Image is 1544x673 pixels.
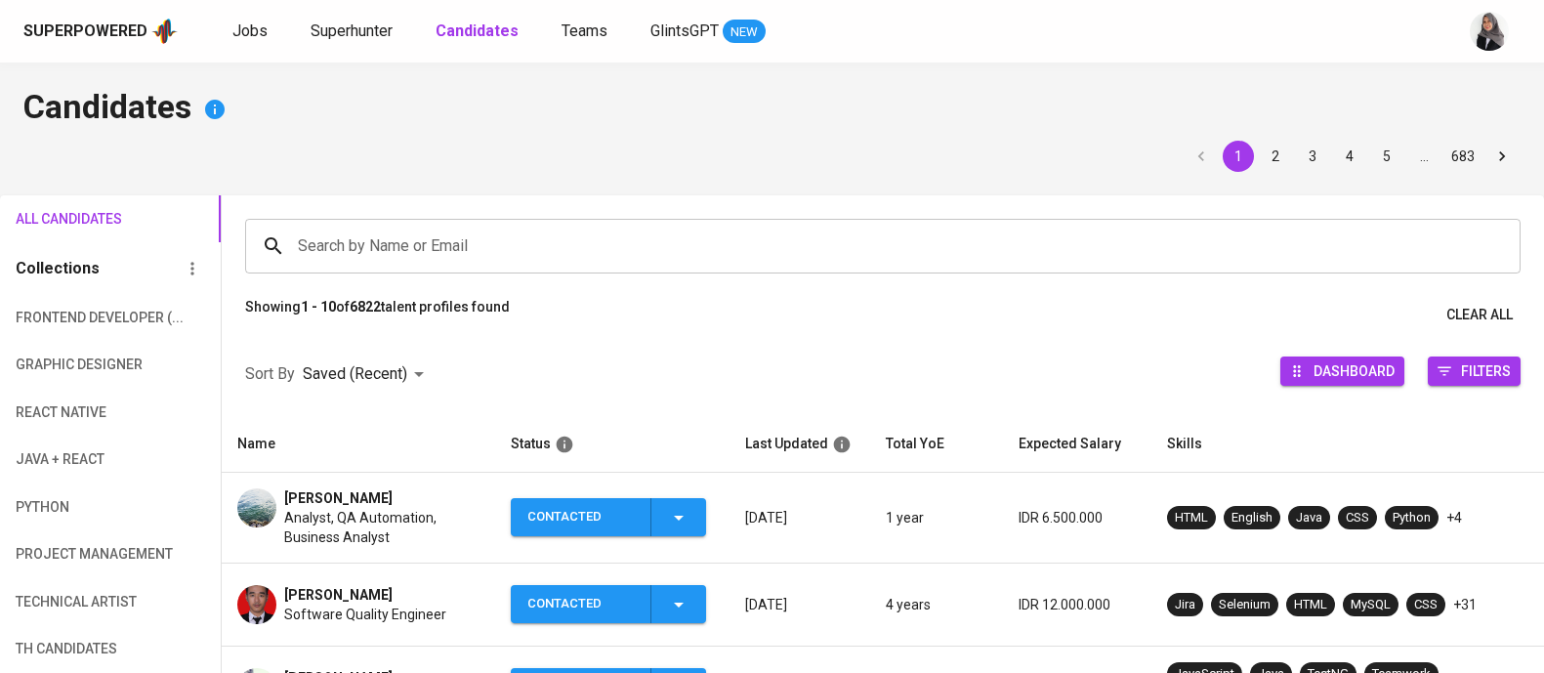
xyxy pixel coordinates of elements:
[1446,508,1462,527] p: +4
[1446,303,1513,327] span: Clear All
[1346,509,1369,527] div: CSS
[886,508,987,527] p: 1 year
[23,86,1521,133] h4: Candidates
[16,495,119,520] span: python
[311,20,396,44] a: Superhunter
[1453,595,1477,614] p: +31
[1175,596,1195,614] div: Jira
[232,21,268,40] span: Jobs
[1439,297,1521,333] button: Clear All
[1445,141,1481,172] button: Go to page 683
[1003,416,1151,473] th: Expected Salary
[16,590,119,614] span: technical artist
[23,17,178,46] a: Superpoweredapp logo
[237,488,276,527] img: ac8c9b35275aa5d68434a2b36dcbab57.jpg
[1223,141,1254,172] button: page 1
[730,416,870,473] th: Last Updated
[16,637,119,661] span: TH candidates
[1314,358,1395,384] span: Dashboard
[650,21,719,40] span: GlintsGPT
[1371,141,1402,172] button: Go to page 5
[1414,596,1438,614] div: CSS
[745,508,855,527] p: [DATE]
[1183,141,1521,172] nav: pagination navigation
[301,299,336,315] b: 1 - 10
[1219,596,1271,614] div: Selenium
[284,508,480,547] span: Analyst, QA Automation, Business Analyst
[436,20,522,44] a: Candidates
[303,357,431,393] div: Saved (Recent)
[1486,141,1518,172] button: Go to next page
[745,595,855,614] p: [DATE]
[511,585,706,623] button: Contacted
[870,416,1003,473] th: Total YoE
[16,400,119,425] span: React Native
[284,585,393,605] span: [PERSON_NAME]
[1351,596,1391,614] div: MySQL
[1175,509,1208,527] div: HTML
[650,20,766,44] a: GlintsGPT NEW
[284,605,446,624] span: Software Quality Engineer
[1019,508,1136,527] p: IDR 6.500.000
[16,447,119,472] span: Java + React
[303,362,407,386] p: Saved (Recent)
[1470,12,1509,51] img: sinta.windasari@glints.com
[222,416,495,473] th: Name
[495,416,730,473] th: Status
[436,21,519,40] b: Candidates
[16,542,119,567] span: Project Management
[1393,509,1431,527] div: Python
[23,21,147,43] div: Superpowered
[1294,596,1327,614] div: HTML
[1428,357,1521,386] button: Filters
[723,22,766,42] span: NEW
[1280,357,1404,386] button: Dashboard
[16,306,119,330] span: Frontend Developer (...
[311,21,393,40] span: Superhunter
[284,488,393,508] span: [PERSON_NAME]
[245,297,510,333] p: Showing of talent profiles found
[562,21,607,40] span: Teams
[350,299,381,315] b: 6822
[527,585,635,623] div: Contacted
[1461,358,1511,384] span: Filters
[562,20,611,44] a: Teams
[527,498,635,536] div: Contacted
[1019,595,1136,614] p: IDR 12.000.000
[232,20,271,44] a: Jobs
[237,585,276,624] img: c9a505b66d61bf16ef9f518fcd473499.jpg
[886,595,987,614] p: 4 years
[1296,509,1322,527] div: Java
[1260,141,1291,172] button: Go to page 2
[1408,147,1440,166] div: …
[16,353,119,377] span: Graphic Designer
[151,17,178,46] img: app logo
[511,498,706,536] button: Contacted
[16,255,100,282] h6: Collections
[1297,141,1328,172] button: Go to page 3
[1231,509,1273,527] div: English
[245,362,295,386] p: Sort By
[16,207,119,231] span: All Candidates
[1334,141,1365,172] button: Go to page 4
